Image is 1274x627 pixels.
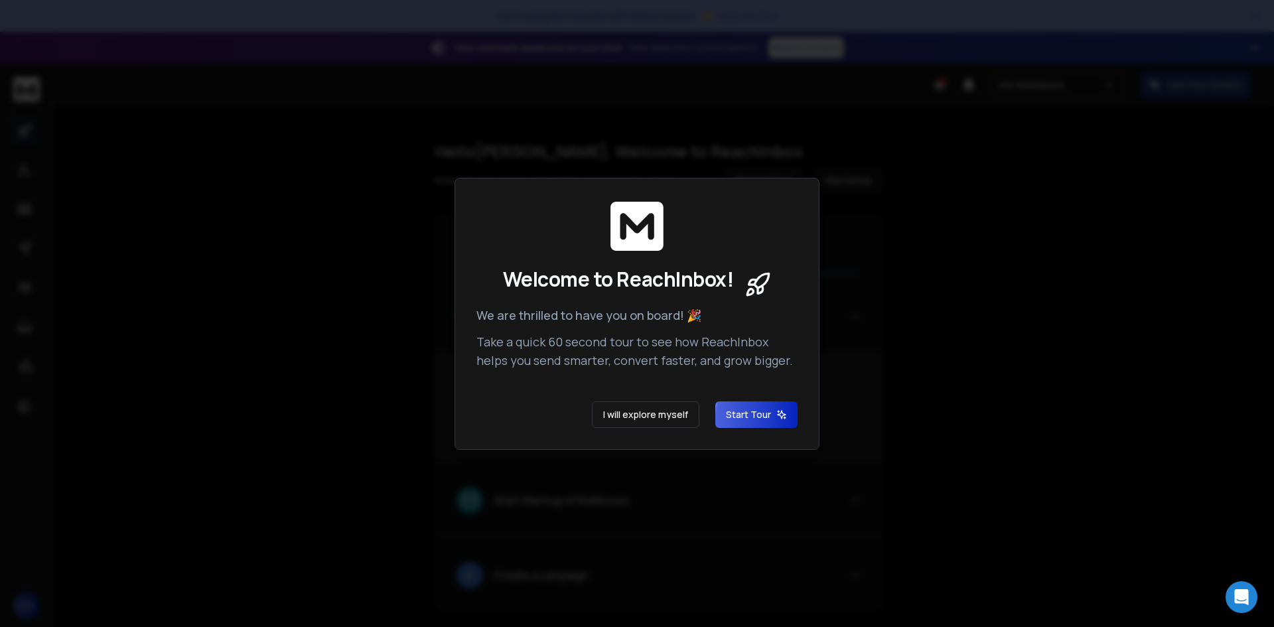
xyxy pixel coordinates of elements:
[476,332,798,370] p: Take a quick 60 second tour to see how ReachInbox helps you send smarter, convert faster, and gro...
[715,401,798,428] button: Start Tour
[1226,581,1257,613] div: Open Intercom Messenger
[476,306,798,324] p: We are thrilled to have you on board! 🎉
[592,401,699,428] button: I will explore myself
[726,408,787,421] span: Start Tour
[503,267,733,291] span: Welcome to ReachInbox!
